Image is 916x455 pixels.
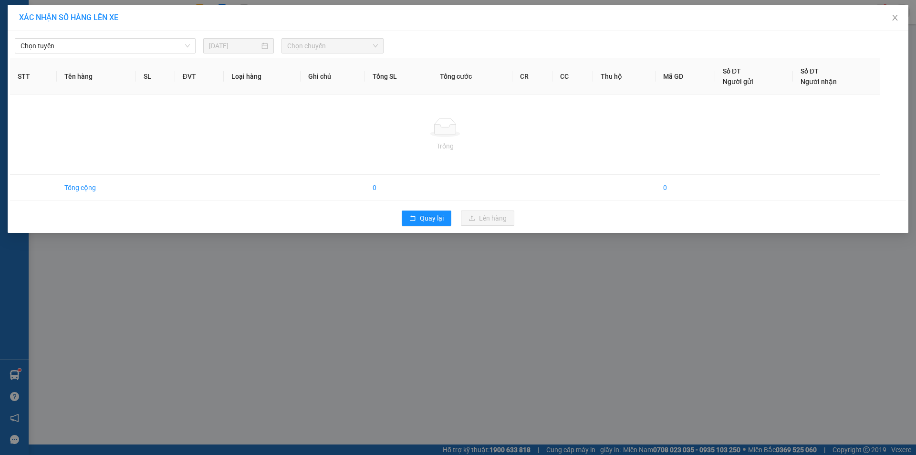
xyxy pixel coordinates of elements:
th: SL [136,58,175,95]
th: STT [10,58,57,95]
li: VP VP [GEOGRAPHIC_DATA] [5,41,66,72]
span: Chọn chuyến [287,39,378,53]
td: 0 [365,175,432,201]
td: Tổng cộng [57,175,136,201]
th: Loại hàng [224,58,301,95]
span: Số ĐT [801,67,819,75]
th: Mã GD [656,58,715,95]
span: Người gửi [723,78,753,85]
span: XÁC NHẬN SỐ HÀNG LÊN XE [19,13,118,22]
div: Trống [18,141,873,151]
td: 0 [656,175,715,201]
th: ĐVT [175,58,224,95]
span: rollback [409,215,416,222]
span: Quay lại [420,213,444,223]
span: environment [66,63,73,70]
button: rollbackQuay lại [402,211,451,226]
input: 12/08/2025 [209,41,260,51]
th: Tổng cước [432,58,512,95]
span: Chọn tuyến [21,39,190,53]
button: Close [882,5,908,32]
span: close [891,14,899,21]
button: uploadLên hàng [461,211,514,226]
th: Ghi chú [301,58,365,95]
th: Tên hàng [57,58,136,95]
span: Số ĐT [723,67,741,75]
li: VP VP Buôn Ma Thuột [66,41,127,62]
th: CC [552,58,593,95]
th: CR [512,58,553,95]
th: Tổng SL [365,58,432,95]
span: Người nhận [801,78,837,85]
th: Thu hộ [593,58,655,95]
li: BB Limousine [5,5,138,23]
